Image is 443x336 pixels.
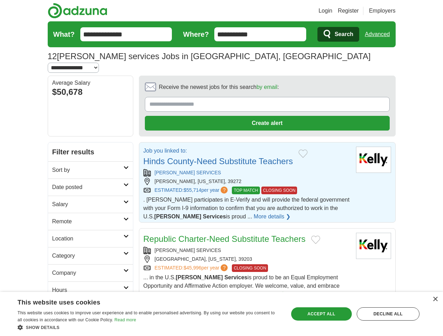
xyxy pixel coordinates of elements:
[203,213,226,219] strong: Services
[48,178,133,196] a: Date posted
[183,187,201,193] span: $55,714
[335,27,353,41] span: Search
[432,297,438,302] div: Close
[18,310,275,322] span: This website uses cookies to improve user experience and to enable personalised advertising. By u...
[155,264,229,272] a: ESTIMATED:$45,996per year?
[155,247,221,253] a: [PERSON_NAME] SERVICES
[183,265,201,271] span: $45,996
[176,274,223,280] strong: [PERSON_NAME]
[224,274,248,280] strong: Services
[48,50,57,63] span: 12
[18,324,280,331] div: Show details
[52,217,123,226] h2: Remote
[18,296,263,307] div: This website uses cookies
[143,178,350,185] div: [PERSON_NAME], [US_STATE], 39272
[254,212,290,221] a: More details ❯
[143,255,350,263] div: [GEOGRAPHIC_DATA], [US_STATE], 39203
[143,156,293,166] a: Hinds County-Need Substitute Teachers
[155,187,229,194] a: ESTIMATED:$55,714per year?
[249,290,286,299] a: More details ❯
[52,80,129,86] div: Average Salary
[221,264,228,271] span: ?
[143,234,306,244] a: Republic Charter-Need Substitute Teachers
[369,7,396,15] a: Employers
[48,247,133,264] a: Category
[261,187,297,194] span: CLOSING SOON
[356,147,391,173] img: Kelly Services logo
[232,264,268,272] span: CLOSING SOON
[52,86,129,98] div: $50,678
[357,307,419,321] div: Decline all
[48,230,133,247] a: Location
[48,3,107,19] img: Adzuna logo
[48,51,371,61] h1: [PERSON_NAME] services Jobs in [GEOGRAPHIC_DATA], [GEOGRAPHIC_DATA]
[221,187,228,194] span: ?
[232,187,260,194] span: TOP MATCH
[52,252,123,260] h2: Category
[145,116,390,131] button: Create alert
[48,142,133,161] h2: Filter results
[159,83,279,91] span: Receive the newest jobs for this search :
[114,317,136,322] a: Read more, opens a new window
[26,325,60,330] span: Show details
[52,234,123,243] h2: Location
[155,170,221,175] a: [PERSON_NAME] SERVICES
[52,269,123,277] h2: Company
[317,27,359,42] button: Search
[48,264,133,281] a: Company
[338,7,359,15] a: Register
[48,196,133,213] a: Salary
[311,236,320,244] button: Add to favorite jobs
[52,166,123,174] h2: Sort by
[143,274,340,297] span: ... in the U.S. is proud to be an Equal Employment Opportunity and Affirmative Action employer. W...
[298,149,308,158] button: Add to favorite jobs
[48,161,133,178] a: Sort by
[52,200,123,209] h2: Salary
[154,213,201,219] strong: [PERSON_NAME]
[291,307,352,321] div: Accept all
[52,286,123,294] h2: Hours
[48,281,133,299] a: Hours
[365,27,390,41] a: Advanced
[143,197,350,219] span: . [PERSON_NAME] participates in E-Verify and will provide the federal government with your Form I...
[318,7,332,15] a: Login
[256,84,277,90] a: by email
[183,29,209,40] label: Where?
[356,233,391,259] img: Kelly Services logo
[53,29,75,40] label: What?
[48,213,133,230] a: Remote
[52,183,123,191] h2: Date posted
[143,147,293,155] p: Job you linked to:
